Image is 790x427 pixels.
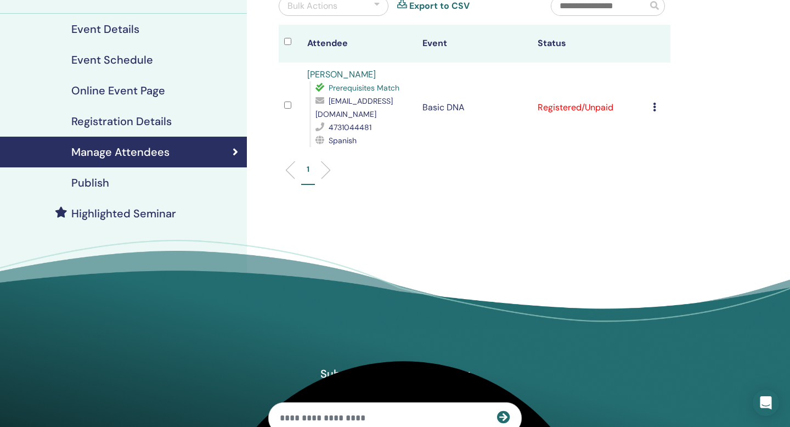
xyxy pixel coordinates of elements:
h4: Highlighted Seminar [71,207,176,220]
h4: Registration Details [71,115,172,128]
a: [PERSON_NAME] [307,69,376,80]
h4: Online Event Page [71,84,165,97]
h4: Event Details [71,23,139,36]
th: Event [417,25,532,63]
h4: Manage Attendees [71,145,170,159]
th: Status [532,25,647,63]
th: Attendee [302,25,417,63]
span: [EMAIL_ADDRESS][DOMAIN_NAME] [315,96,393,119]
span: Prerequisites Match [329,83,399,93]
p: 1 [307,164,309,175]
span: Spanish [329,136,357,145]
div: Open Intercom Messenger [753,390,779,416]
h4: Publish [71,176,109,189]
h4: Event Schedule [71,53,153,66]
span: 4731044481 [329,122,371,132]
td: Basic DNA [417,63,532,153]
